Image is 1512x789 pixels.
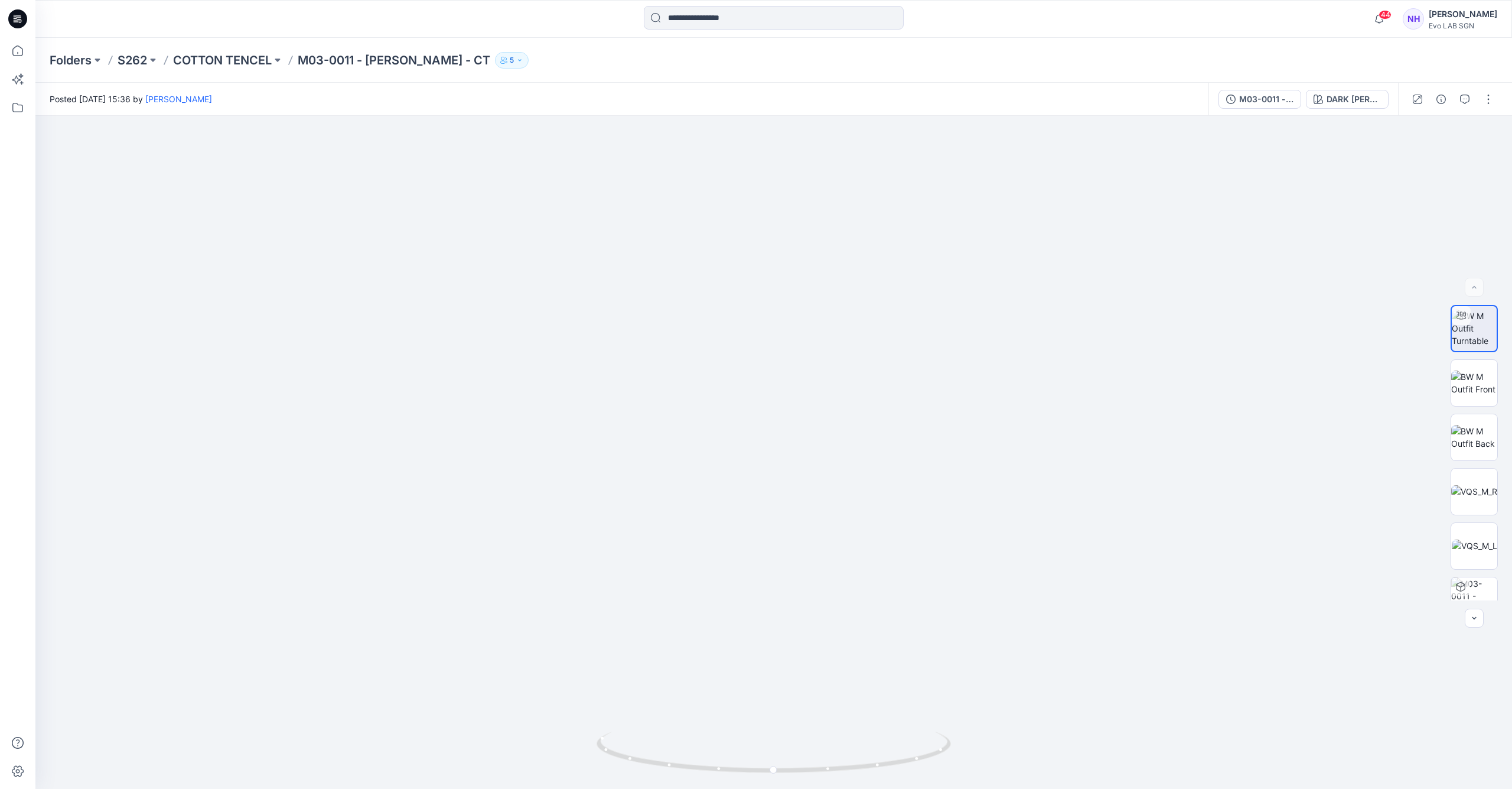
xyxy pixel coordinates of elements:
[50,52,92,69] a: Folders
[55,15,1493,789] img: eyJhbGciOiJIUzI1NiIsImtpZCI6IjAiLCJzbHQiOiJzZXMiLCJ0eXAiOiJKV1QifQ.eyJkYXRhIjp7InR5cGUiOiJzdG9yYW...
[1429,7,1497,21] div: [PERSON_NAME]
[1306,90,1389,109] button: DARK [PERSON_NAME]
[298,52,490,69] p: M03-0011 - [PERSON_NAME] - CT
[50,93,212,105] span: Posted [DATE] 15:36 by
[1218,90,1301,109] button: M03-0011 - [PERSON_NAME] - COTTON TENCEL
[145,94,212,104] a: [PERSON_NAME]
[1403,8,1424,30] div: NH
[1432,90,1451,109] button: Details
[1452,310,1497,347] img: BW M Outfit Turntable
[1451,485,1497,498] img: VQS_M_R
[1429,21,1497,30] div: Evo LAB SGN
[1327,93,1381,106] div: DARK [PERSON_NAME]
[1451,371,1497,395] img: BW M Outfit Front
[1379,10,1392,20] span: 44
[1452,540,1497,552] img: VQS_M_L
[1239,93,1293,106] div: M03-0011 - [PERSON_NAME] - COTTON TENCEL
[1451,425,1497,450] img: BW M Outfit Back
[173,52,272,69] a: COTTON TENCEL
[118,52,147,69] a: S262
[495,52,529,69] button: 5
[510,54,514,67] p: 5
[1451,577,1497,624] img: M03-0011 - PEDRO Overshirt - COTTON TENCEL DARK LODEN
